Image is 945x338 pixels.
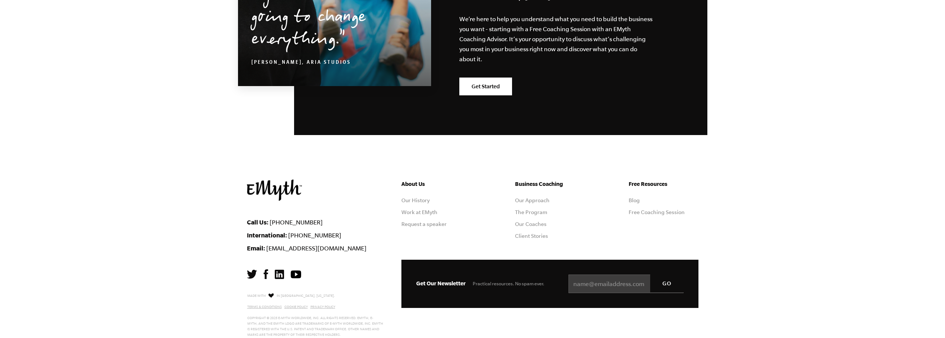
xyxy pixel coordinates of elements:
p: Made with in [GEOGRAPHIC_DATA], [US_STATE]. Copyright © 2025 E-Myth Worldwide, Inc. All rights re... [247,292,384,338]
iframe: Chat Widget [908,302,945,338]
h5: Business Coaching [515,180,585,188]
a: Work at EMyth [401,209,437,215]
span: Get Our Newsletter [416,280,466,286]
img: YouTube [291,270,301,278]
a: Client Stories [515,233,548,239]
img: Facebook [264,269,268,279]
a: [PHONE_NUMBER] [270,219,323,226]
h5: Free Resources [629,180,698,188]
strong: International: [247,232,287,239]
a: Our History [401,197,430,203]
a: Request a speaker [401,221,447,227]
strong: Call Us: [247,219,268,226]
img: Love [268,293,274,298]
a: Get Started [459,78,512,95]
p: We’re here to help you understand what you need to build the business you want - starting with a ... [459,14,653,64]
img: EMyth [247,180,302,201]
a: Privacy Policy [310,305,335,309]
span: Practical resources. No spam ever. [473,281,544,286]
h5: About Us [401,180,471,188]
a: Our Coaches [515,221,547,227]
img: Twitter [247,270,257,279]
a: Free Coaching Session [629,209,685,215]
input: GO [650,275,684,292]
a: Terms & Conditions [247,305,282,309]
input: name@emailaddress.com [568,275,684,293]
a: The Program [515,209,547,215]
strong: Email: [247,245,265,252]
a: Cookie Policy [284,305,308,309]
a: [EMAIL_ADDRESS][DOMAIN_NAME] [266,245,366,252]
a: [PHONE_NUMBER] [288,232,341,239]
img: LinkedIn [275,270,284,279]
cite: [PERSON_NAME], Aria Studios [251,60,351,66]
a: Blog [629,197,640,203]
a: Our Approach [515,197,550,203]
